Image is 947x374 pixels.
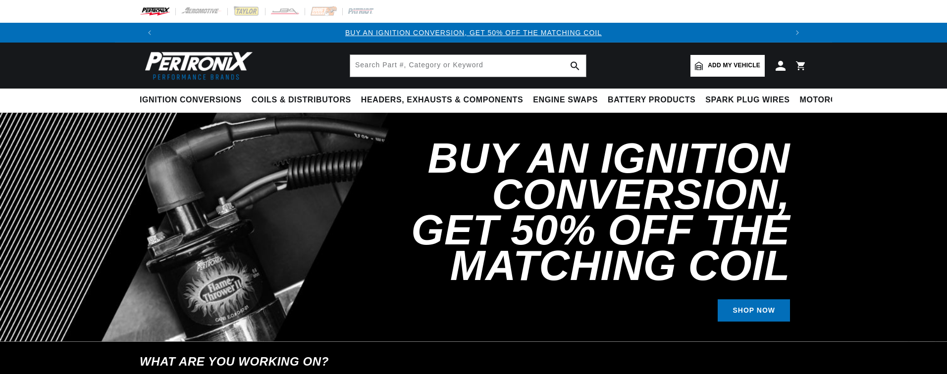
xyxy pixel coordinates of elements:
[356,89,528,112] summary: Headers, Exhausts & Components
[533,95,598,105] span: Engine Swaps
[252,95,351,105] span: Coils & Distributors
[690,55,765,77] a: Add my vehicle
[564,55,586,77] button: search button
[795,89,864,112] summary: Motorcycle
[367,140,790,283] h2: Buy an Ignition Conversion, Get 50% off the Matching Coil
[140,95,242,105] span: Ignition Conversions
[700,89,794,112] summary: Spark Plug Wires
[350,55,586,77] input: Search Part #, Category or Keyword
[159,27,788,38] div: 1 of 3
[247,89,356,112] summary: Coils & Distributors
[115,23,832,43] slideshow-component: Translation missing: en.sections.announcements.announcement_bar
[718,299,790,322] a: SHOP NOW
[800,95,859,105] span: Motorcycle
[528,89,603,112] summary: Engine Swaps
[608,95,695,105] span: Battery Products
[708,61,760,70] span: Add my vehicle
[345,29,602,37] a: BUY AN IGNITION CONVERSION, GET 50% OFF THE MATCHING COIL
[603,89,700,112] summary: Battery Products
[705,95,789,105] span: Spark Plug Wires
[159,27,788,38] div: Announcement
[140,23,159,43] button: Translation missing: en.sections.announcements.previous_announcement
[140,48,254,83] img: Pertronix
[361,95,523,105] span: Headers, Exhausts & Components
[140,89,247,112] summary: Ignition Conversions
[788,23,807,43] button: Translation missing: en.sections.announcements.next_announcement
